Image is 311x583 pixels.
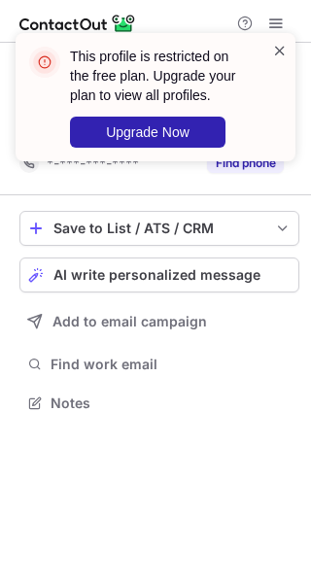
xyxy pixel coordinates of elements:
span: Notes [51,394,292,412]
span: Add to email campaign [52,314,207,329]
button: AI write personalized message [19,257,299,292]
span: Upgrade Now [106,124,190,140]
header: This profile is restricted on the free plan. Upgrade your plan to view all profiles. [70,47,249,105]
button: save-profile-one-click [19,211,299,246]
span: Find work email [51,356,292,373]
button: Notes [19,390,299,417]
button: Add to email campaign [19,304,299,339]
span: AI write personalized message [53,267,260,283]
img: ContactOut v5.3.10 [19,12,136,35]
button: Find work email [19,351,299,378]
img: error [29,47,60,78]
button: Upgrade Now [70,117,225,148]
div: Save to List / ATS / CRM [53,221,265,236]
